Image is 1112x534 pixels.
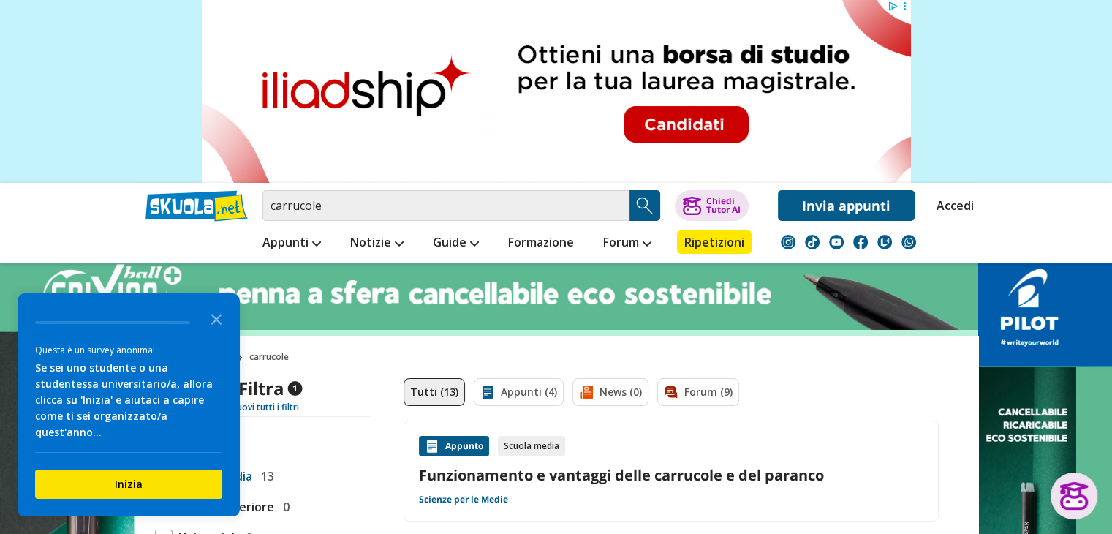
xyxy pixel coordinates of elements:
img: Appunti filtro contenuto [480,385,495,399]
div: Appunto [419,436,489,456]
a: Funzionamento e vantaggi delle carrucole e del paranco [419,465,923,485]
span: 13 [255,467,274,486]
img: WhatsApp [901,235,916,249]
img: Forum filtro contenuto [664,385,678,399]
img: youtube [829,235,844,249]
div: Rimuovi tutti i filtri [149,402,371,413]
img: facebook [853,235,868,249]
a: Forum (9) [657,378,739,406]
button: Inizia [35,470,222,499]
img: tiktok [805,235,820,249]
div: Survey [18,293,240,516]
a: Formazione [504,230,578,257]
div: Questa è un survey anonima! [35,343,222,357]
button: ChiediTutor AI [675,190,749,221]
a: Scienze per le Medie [419,494,508,505]
a: Appunti [259,230,325,257]
div: Chiedi Tutor AI [706,197,740,214]
input: Cerca appunti, riassunti o versioni [262,190,629,221]
span: 0 [277,497,290,516]
button: Close the survey [202,304,231,333]
a: Ripetizioni [677,230,752,254]
a: Notizie [347,230,407,257]
a: Accedi [937,190,967,221]
img: Appunti contenuto [425,439,439,454]
a: Appunti (4) [474,378,564,406]
div: Se sei uno studente o una studentessa universitario/a, allora clicca su 'Inizia' e aiutaci a capi... [35,360,222,440]
span: carrucole [249,345,295,369]
div: Scuola media [498,436,565,456]
img: instagram [781,235,795,249]
a: Guide [429,230,483,257]
span: 1 [287,381,302,396]
a: Tutti (13) [404,378,465,406]
a: Forum [600,230,655,257]
a: Invia appunti [778,190,915,221]
button: Search Button [629,190,660,221]
div: Filtra [218,378,302,399]
img: Cerca appunti, riassunti o versioni [634,195,656,217]
img: twitch [877,235,892,249]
